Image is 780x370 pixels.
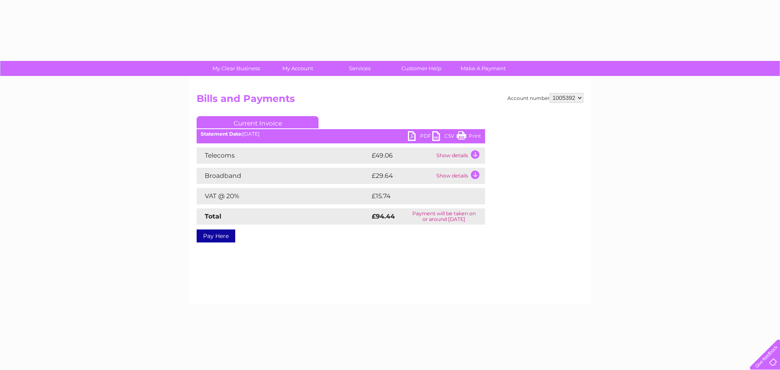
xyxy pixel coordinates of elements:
a: Print [457,131,481,143]
a: Services [326,61,393,76]
td: VAT @ 20% [197,188,370,204]
td: Show details [434,168,485,184]
a: My Account [264,61,331,76]
a: Current Invoice [197,116,318,128]
strong: £94.44 [372,212,395,220]
div: [DATE] [197,131,485,137]
div: Account number [507,93,583,103]
b: Statement Date: [201,131,243,137]
a: Customer Help [388,61,455,76]
td: £49.06 [370,147,434,164]
td: £29.64 [370,168,434,184]
td: Show details [434,147,485,164]
td: Telecoms [197,147,370,164]
a: Pay Here [197,229,235,242]
strong: Total [205,212,221,220]
a: PDF [408,131,432,143]
td: £15.74 [370,188,468,204]
a: CSV [432,131,457,143]
td: Broadband [197,168,370,184]
h2: Bills and Payments [197,93,583,108]
a: Make A Payment [450,61,517,76]
td: Payment will be taken on or around [DATE] [403,208,485,225]
a: My Clear Business [203,61,270,76]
